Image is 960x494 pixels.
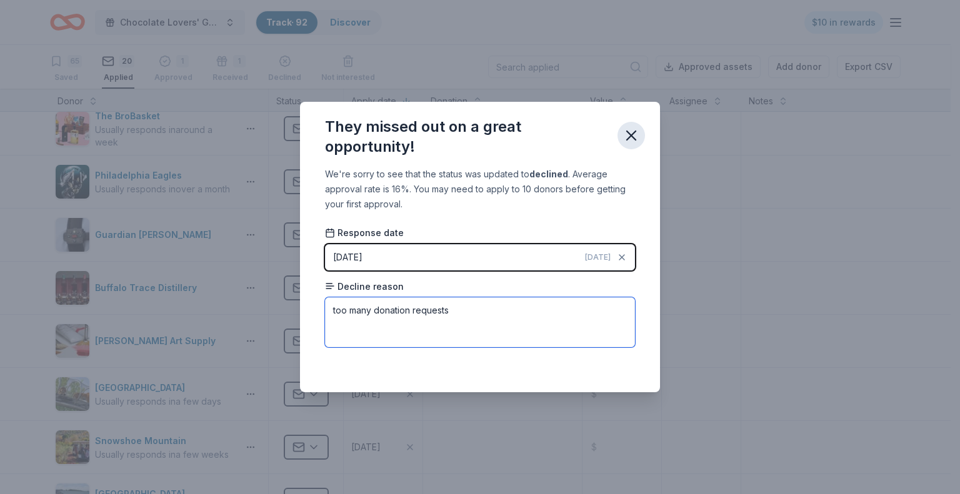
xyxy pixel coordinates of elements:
[325,117,607,157] div: They missed out on a great opportunity!
[585,252,611,262] span: [DATE]
[529,169,568,179] b: declined
[325,244,635,270] button: [DATE][DATE]
[325,227,404,239] span: Response date
[325,297,635,347] textarea: too many donation requests
[333,250,362,265] div: [DATE]
[325,280,404,293] span: Decline reason
[325,167,635,212] div: We're sorry to see that the status was updated to . Average approval rate is 16%. You may need to...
